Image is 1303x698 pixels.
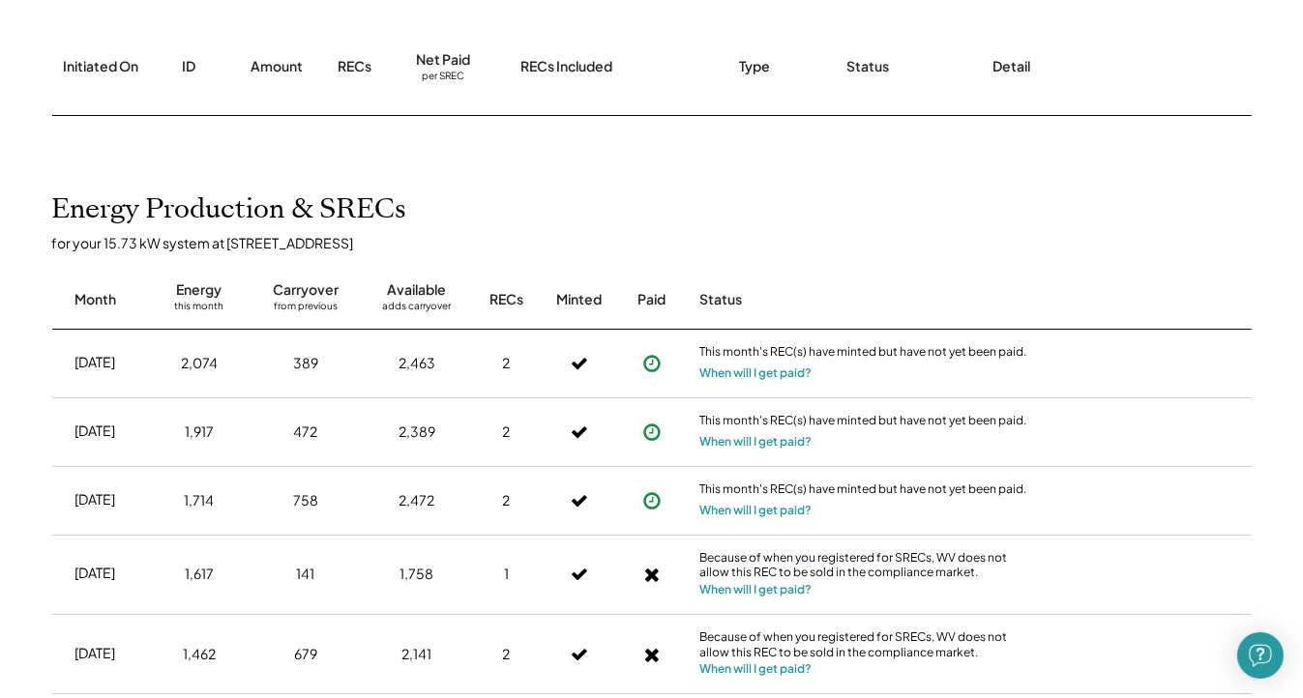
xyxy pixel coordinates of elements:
[63,57,138,76] div: Initiated On
[75,353,116,372] div: [DATE]
[700,432,813,451] button: When will I get paid?
[700,659,813,679] button: When will I get paid?
[185,491,215,510] div: 1,714
[294,422,318,442] div: 472
[400,565,434,584] div: 1,758
[700,290,1029,309] div: Status
[503,354,511,373] div: 2
[416,50,470,70] div: Net Paid
[402,645,432,664] div: 2,141
[273,280,339,300] div: Carryover
[181,354,218,373] div: 2,074
[700,344,1029,364] div: This month's REC(s) have minted but have not yet been paid.
[183,645,216,664] div: 1,462
[75,422,116,441] div: [DATE]
[75,644,116,663] div: [DATE]
[504,565,509,584] div: 1
[274,300,338,319] div: from previous
[399,354,435,373] div: 2,463
[700,629,1029,659] div: Because of when you registered for SRECs, WV does not allow this REC to be sold in the compliance...
[637,418,666,447] button: Payment approved, but not yet initiated.
[993,57,1031,76] div: Detail
[182,57,195,76] div: ID
[637,290,666,309] div: Paid
[74,290,116,309] div: Month
[75,564,116,583] div: [DATE]
[422,70,464,84] div: per SREC
[251,57,303,76] div: Amount
[489,290,523,309] div: RECs
[700,413,1029,432] div: This month's REC(s) have minted but have not yet been paid.
[503,645,511,664] div: 2
[339,57,372,76] div: RECs
[503,422,511,442] div: 2
[75,490,116,509] div: [DATE]
[637,349,666,378] button: Payment approved, but not yet initiated.
[637,486,666,515] button: Payment approved, but not yet initiated.
[185,422,214,442] div: 1,917
[700,550,1029,580] div: Because of when you registered for SRECs, WV does not allow this REC to be sold in the compliance...
[294,645,317,664] div: 679
[400,491,435,510] div: 2,472
[700,364,813,383] button: When will I get paid?
[740,57,771,76] div: Type
[185,565,214,584] div: 1,617
[556,290,602,309] div: Minted
[175,300,224,319] div: this month
[637,640,666,669] button: Payment approved, but not yet initiated.
[293,491,318,510] div: 758
[297,565,315,584] div: 141
[521,57,613,76] div: RECs Included
[52,234,1271,251] div: for your 15.73 kW system at [STREET_ADDRESS]
[700,580,813,599] button: When will I get paid?
[52,193,407,226] h2: Energy Production & SRECs
[503,491,511,510] div: 2
[293,354,318,373] div: 389
[637,560,666,589] button: Payment approved, but not yet initiated.
[847,57,890,76] div: Status
[177,280,222,300] div: Energy
[383,300,452,319] div: adds carryover
[1237,632,1284,679] div: Open Intercom Messenger
[399,422,435,442] div: 2,389
[700,501,813,520] button: When will I get paid?
[388,280,447,300] div: Available
[700,481,1029,501] div: This month's REC(s) have minted but have not yet been paid.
